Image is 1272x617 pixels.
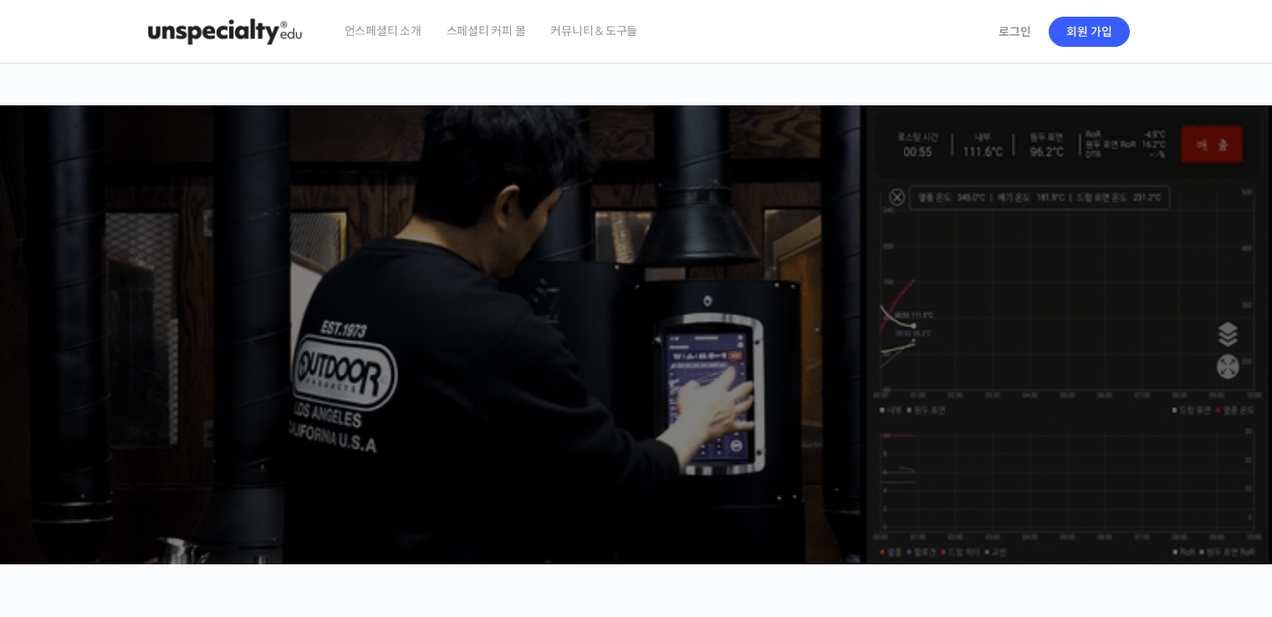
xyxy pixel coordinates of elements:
[988,13,1041,51] a: 로그인
[17,348,1256,371] p: 시간과 장소에 구애받지 않고, 검증된 커리큘럼으로
[17,256,1256,340] p: [PERSON_NAME]을 다하는 당신을 위해, 최고와 함께 만든 커피 클래스
[1049,17,1130,47] a: 회원 가입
